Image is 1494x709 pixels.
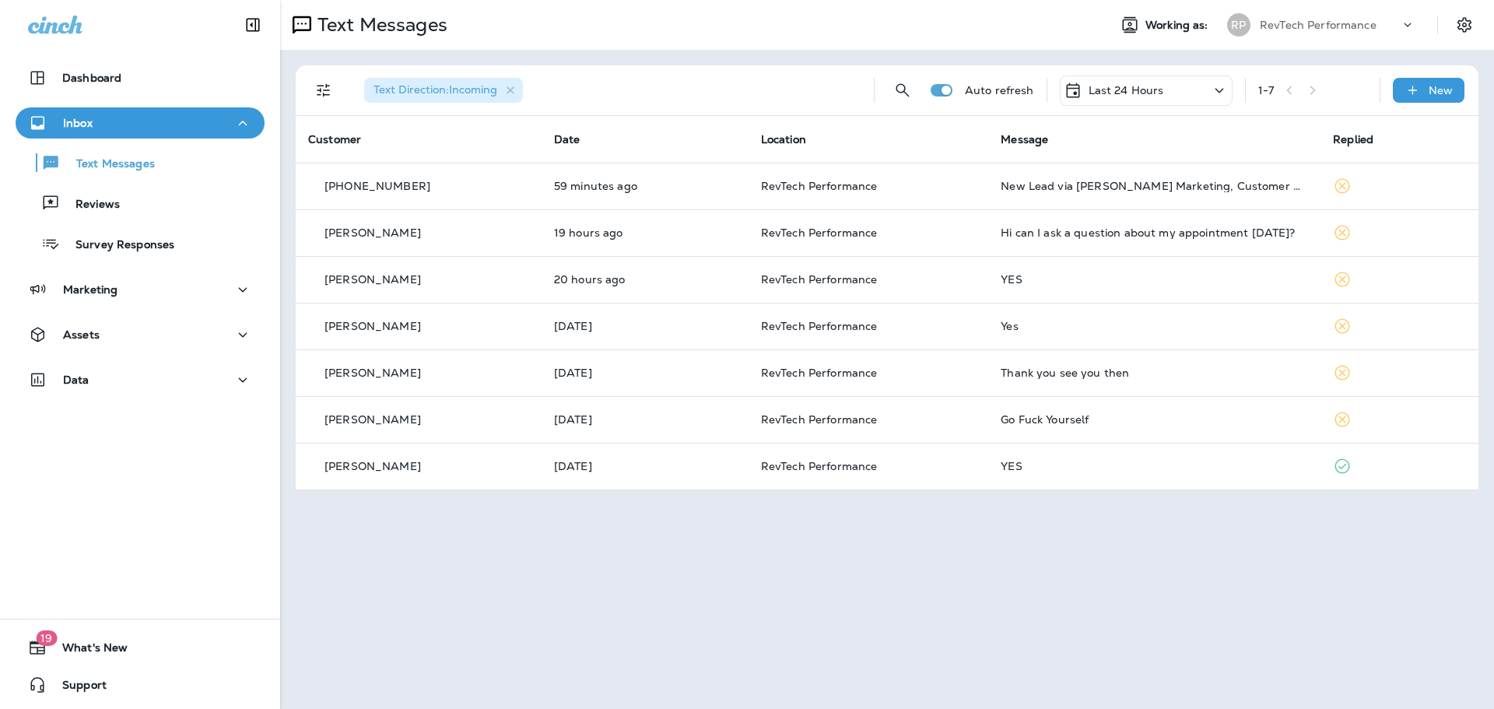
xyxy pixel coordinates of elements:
[61,157,155,172] p: Text Messages
[311,13,447,37] p: Text Messages
[16,632,265,663] button: 19What's New
[554,180,736,192] p: Aug 14, 2025 11:58 AM
[1450,11,1478,39] button: Settings
[16,187,265,219] button: Reviews
[1001,180,1308,192] div: New Lead via Merrick Marketing, Customer Name: Rob T., Contact info: 2486134534, Job Info: curb r...
[60,198,120,212] p: Reviews
[16,227,265,260] button: Survey Responses
[554,413,736,426] p: Aug 10, 2025 12:41 PM
[554,226,736,239] p: Aug 13, 2025 05:42 PM
[324,226,421,239] p: [PERSON_NAME]
[16,319,265,350] button: Assets
[63,117,93,129] p: Inbox
[47,641,128,660] span: What's New
[364,78,523,103] div: Text Direction:Incoming
[47,679,107,697] span: Support
[62,72,121,84] p: Dashboard
[324,273,421,286] p: [PERSON_NAME]
[231,9,275,40] button: Collapse Sidebar
[1001,413,1308,426] div: Go Fuck Yourself
[1001,226,1308,239] div: Hi can I ask a question about my appointment tomorrow?
[1089,84,1164,97] p: Last 24 Hours
[308,132,361,146] span: Customer
[554,367,736,379] p: Aug 12, 2025 01:42 PM
[63,283,117,296] p: Marketing
[761,272,878,286] span: RevTech Performance
[60,238,174,253] p: Survey Responses
[16,274,265,305] button: Marketing
[1429,84,1453,97] p: New
[1333,132,1373,146] span: Replied
[1145,19,1212,32] span: Working as:
[16,364,265,395] button: Data
[16,107,265,139] button: Inbox
[1001,273,1308,286] div: YES
[965,84,1034,97] p: Auto refresh
[16,62,265,93] button: Dashboard
[554,320,736,332] p: Aug 12, 2025 03:17 PM
[1258,84,1274,97] div: 1 - 7
[308,75,339,106] button: Filters
[554,132,580,146] span: Date
[324,320,421,332] p: [PERSON_NAME]
[761,132,806,146] span: Location
[324,413,421,426] p: [PERSON_NAME]
[324,460,421,472] p: [PERSON_NAME]
[761,319,878,333] span: RevTech Performance
[554,460,736,472] p: Aug 10, 2025 11:22 AM
[324,367,421,379] p: [PERSON_NAME]
[761,179,878,193] span: RevTech Performance
[761,459,878,473] span: RevTech Performance
[761,366,878,380] span: RevTech Performance
[324,179,430,193] span: [PHONE_NUMBER]
[373,82,497,97] span: Text Direction : Incoming
[63,374,89,386] p: Data
[887,75,918,106] button: Search Messages
[1001,320,1308,332] div: Yes
[1260,19,1377,31] p: RevTech Performance
[761,226,878,240] span: RevTech Performance
[1001,367,1308,379] div: Thank you see you then
[761,412,878,426] span: RevTech Performance
[1227,13,1250,37] div: RP
[554,273,736,286] p: Aug 13, 2025 04:11 PM
[63,328,100,341] p: Assets
[16,669,265,700] button: Support
[1001,132,1048,146] span: Message
[36,630,57,646] span: 19
[1001,460,1308,472] div: YES
[16,146,265,179] button: Text Messages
